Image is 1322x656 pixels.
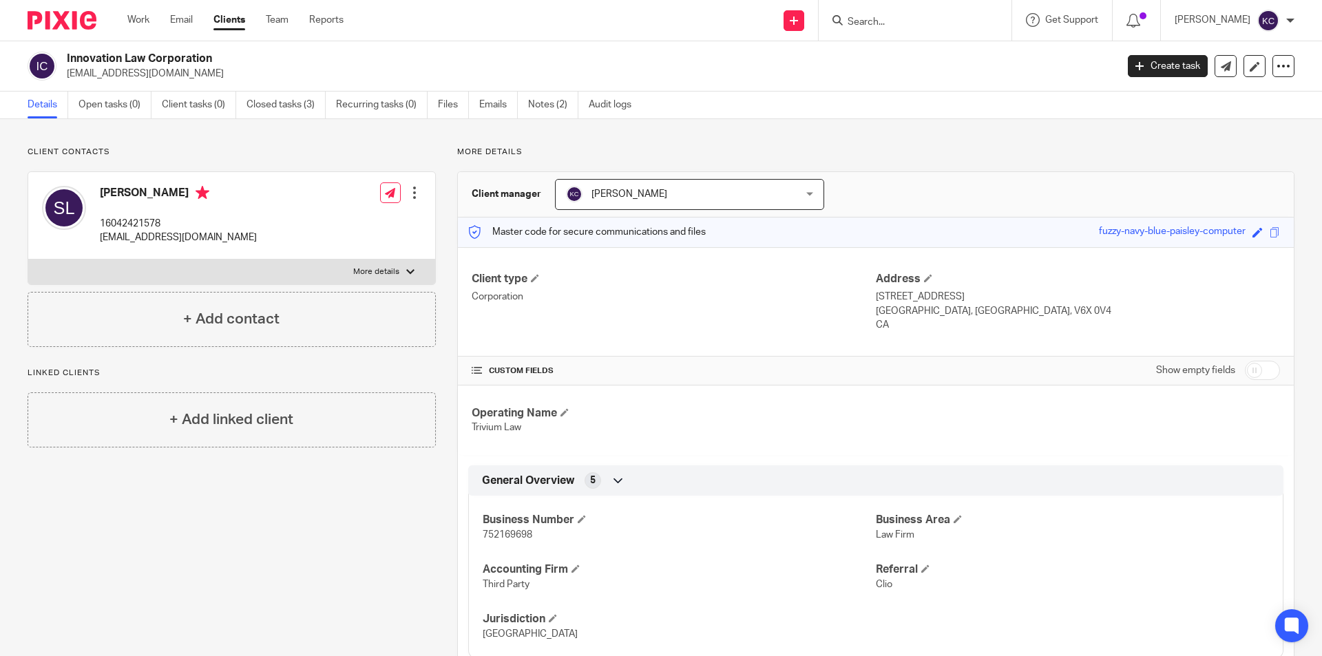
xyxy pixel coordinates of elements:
[127,13,149,27] a: Work
[169,409,293,430] h4: + Add linked client
[1099,224,1246,240] div: fuzzy-navy-blue-paisley-computer
[1045,15,1098,25] span: Get Support
[42,186,86,230] img: svg%3E
[472,272,876,286] h4: Client type
[100,231,257,244] p: [EMAIL_ADDRESS][DOMAIN_NAME]
[28,368,436,379] p: Linked clients
[479,92,518,118] a: Emails
[591,189,667,199] span: [PERSON_NAME]
[566,186,583,202] img: svg%3E
[213,13,245,27] a: Clients
[183,308,280,330] h4: + Add contact
[457,147,1294,158] p: More details
[100,186,257,203] h4: [PERSON_NAME]
[336,92,428,118] a: Recurring tasks (0)
[266,13,288,27] a: Team
[876,304,1280,318] p: [GEOGRAPHIC_DATA], [GEOGRAPHIC_DATA], V6X 0V4
[246,92,326,118] a: Closed tasks (3)
[876,290,1280,304] p: [STREET_ADDRESS]
[468,225,706,239] p: Master code for secure communications and files
[78,92,151,118] a: Open tasks (0)
[482,474,574,488] span: General Overview
[876,318,1280,332] p: CA
[1257,10,1279,32] img: svg%3E
[438,92,469,118] a: Files
[876,513,1269,527] h4: Business Area
[28,147,436,158] p: Client contacts
[1175,13,1250,27] p: [PERSON_NAME]
[483,530,532,540] span: 752169698
[28,92,68,118] a: Details
[309,13,344,27] a: Reports
[67,67,1107,81] p: [EMAIL_ADDRESS][DOMAIN_NAME]
[483,612,876,626] h4: Jurisdiction
[472,406,876,421] h4: Operating Name
[472,366,876,377] h4: CUSTOM FIELDS
[876,562,1269,577] h4: Referral
[876,580,892,589] span: Clio
[589,92,642,118] a: Audit logs
[483,629,578,639] span: [GEOGRAPHIC_DATA]
[876,530,914,540] span: Law Firm
[67,52,899,66] h2: Innovation Law Corporation
[483,513,876,527] h4: Business Number
[590,474,596,487] span: 5
[876,272,1280,286] h4: Address
[472,423,521,432] span: Trivium Law
[1156,363,1235,377] label: Show empty fields
[483,562,876,577] h4: Accounting Firm
[472,290,876,304] p: Corporation
[528,92,578,118] a: Notes (2)
[162,92,236,118] a: Client tasks (0)
[28,52,56,81] img: svg%3E
[1128,55,1208,77] a: Create task
[483,580,529,589] span: Third Party
[472,187,541,201] h3: Client manager
[28,11,96,30] img: Pixie
[196,186,209,200] i: Primary
[100,217,257,231] p: 16042421578
[846,17,970,29] input: Search
[170,13,193,27] a: Email
[353,266,399,277] p: More details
